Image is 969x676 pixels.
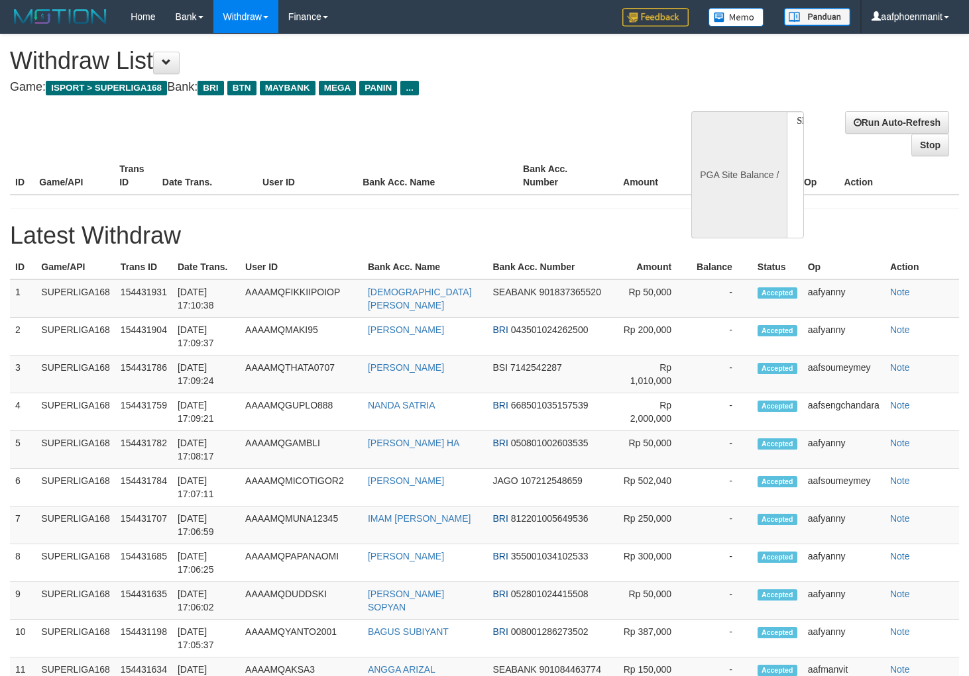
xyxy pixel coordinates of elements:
[539,664,600,675] span: 901084463774
[36,393,115,431] td: SUPERLIGA168
[691,544,752,582] td: -
[511,324,589,335] span: 043501024262500
[614,507,691,544] td: Rp 250,000
[758,476,797,487] span: Accepted
[691,356,752,393] td: -
[691,318,752,356] td: -
[115,356,172,393] td: 154431786
[799,157,838,195] th: Op
[492,664,536,675] span: SEABANK
[10,544,36,582] td: 8
[400,81,418,95] span: ...
[319,81,357,95] span: MEGA
[492,589,508,599] span: BRI
[368,513,471,524] a: IMAM [PERSON_NAME]
[890,400,910,410] a: Note
[10,157,34,195] th: ID
[115,255,172,279] th: Trans ID
[36,255,115,279] th: Game/API
[36,582,115,620] td: SUPERLIGA168
[240,356,363,393] td: AAAAMQTHATA0707
[803,544,885,582] td: aafyanny
[890,626,910,637] a: Note
[172,582,240,620] td: [DATE] 17:06:02
[257,157,357,195] th: User ID
[803,393,885,431] td: aafsengchandara
[368,324,444,335] a: [PERSON_NAME]
[492,362,508,373] span: BSI
[803,469,885,507] td: aafsoumeymey
[10,318,36,356] td: 2
[803,582,885,620] td: aafyanny
[691,431,752,469] td: -
[614,582,691,620] td: Rp 50,000
[492,324,508,335] span: BRI
[758,325,797,336] span: Accepted
[10,255,36,279] th: ID
[240,431,363,469] td: AAAAMQGAMBLI
[492,626,508,637] span: BRI
[172,620,240,657] td: [DATE] 17:05:37
[511,589,589,599] span: 052801024415508
[10,48,633,74] h1: Withdraw List
[758,287,797,299] span: Accepted
[10,222,959,249] h1: Latest Withdraw
[10,279,36,318] td: 1
[172,255,240,279] th: Date Trans.
[520,475,582,486] span: 107212548659
[240,469,363,507] td: AAAAMQMICOTIGOR2
[114,157,157,195] th: Trans ID
[36,279,115,318] td: SUPERLIGA168
[691,507,752,544] td: -
[614,620,691,657] td: Rp 387,000
[678,157,752,195] th: Balance
[758,438,797,450] span: Accepted
[115,582,172,620] td: 154431635
[511,551,589,561] span: 355001034102533
[368,664,435,675] a: ANGGA ARIZAL
[614,356,691,393] td: Rp 1,010,000
[691,393,752,431] td: -
[46,81,167,95] span: ISPORT > SUPERLIGA168
[115,544,172,582] td: 154431685
[357,157,518,195] th: Bank Acc. Name
[34,157,114,195] th: Game/API
[752,255,803,279] th: Status
[598,157,678,195] th: Amount
[36,544,115,582] td: SUPERLIGA168
[691,620,752,657] td: -
[115,620,172,657] td: 154431198
[240,318,363,356] td: AAAAMQMAKI95
[10,507,36,544] td: 7
[36,356,115,393] td: SUPERLIGA168
[890,551,910,561] a: Note
[115,431,172,469] td: 154431782
[758,401,797,412] span: Accepted
[890,664,910,675] a: Note
[115,318,172,356] td: 154431904
[240,620,363,657] td: AAAAMQYANTO2001
[838,157,959,195] th: Action
[511,438,589,448] span: 050801002603535
[359,81,397,95] span: PANIN
[622,8,689,26] img: Feedback.jpg
[368,475,444,486] a: [PERSON_NAME]
[240,582,363,620] td: AAAAMQDUDDSKI
[803,318,885,356] td: aafyanny
[240,393,363,431] td: AAAAMQGUPLO888
[240,279,363,318] td: AAAAMQFIKKIIPOIOP
[890,589,910,599] a: Note
[227,81,256,95] span: BTN
[614,469,691,507] td: Rp 502,040
[890,475,910,486] a: Note
[614,255,691,279] th: Amount
[803,356,885,393] td: aafsoumeymey
[492,551,508,561] span: BRI
[691,582,752,620] td: -
[172,431,240,469] td: [DATE] 17:08:17
[240,544,363,582] td: AAAAMQPAPANAOMI
[511,400,589,410] span: 668501035157539
[368,438,459,448] a: [PERSON_NAME] HA
[709,8,764,26] img: Button%20Memo.svg
[115,279,172,318] td: 154431931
